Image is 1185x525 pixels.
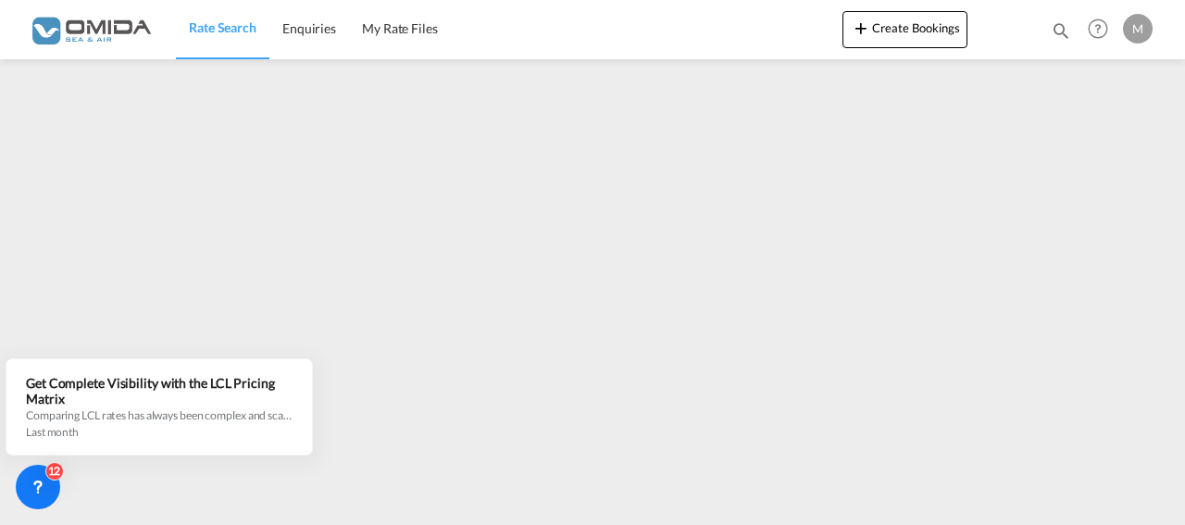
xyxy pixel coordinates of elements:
span: Rate Search [189,19,256,35]
md-icon: icon-plus 400-fg [850,17,872,39]
div: Help [1082,13,1123,46]
button: icon-plus 400-fgCreate Bookings [842,11,967,48]
img: 459c566038e111ed959c4fc4f0a4b274.png [28,8,153,50]
div: icon-magnify [1051,20,1071,48]
div: M [1123,14,1153,44]
md-icon: icon-magnify [1051,20,1071,41]
span: Enquiries [282,20,336,36]
span: My Rate Files [362,20,438,36]
span: Help [1082,13,1114,44]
